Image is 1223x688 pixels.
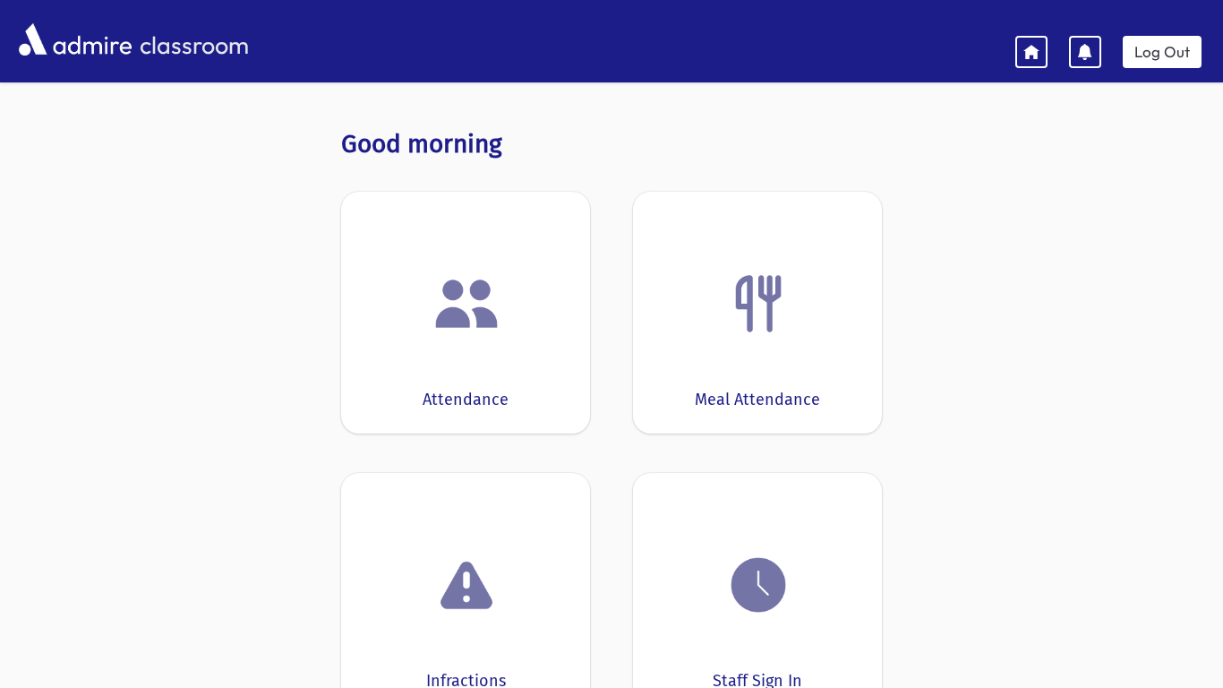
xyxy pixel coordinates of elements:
div: Attendance [423,388,509,412]
img: users.png [432,270,500,338]
img: clock.png [724,551,792,619]
h3: Good morning [341,129,882,159]
img: Fork.png [724,270,792,338]
div: Meal Attendance [695,388,820,412]
a: Log Out [1123,36,1202,68]
img: AdmirePro [14,19,136,60]
span: classroom [136,16,249,64]
img: exclamation.png [432,555,500,623]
